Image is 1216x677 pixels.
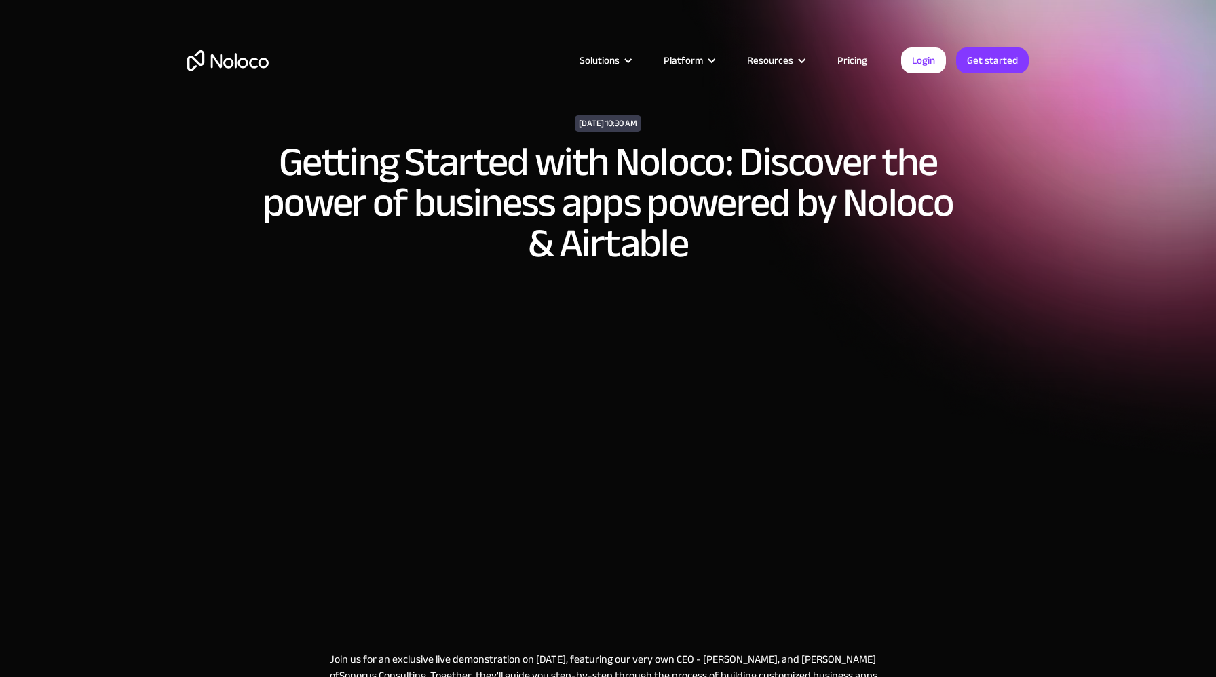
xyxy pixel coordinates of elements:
div: Platform [664,52,703,69]
a: Get started [956,47,1029,73]
iframe: YouTube embed [330,311,886,624]
a: Pricing [820,52,884,69]
h1: Getting Started with Noloco: Discover the power of business apps powered by Noloco & Airtable [259,142,957,264]
div: Solutions [579,52,620,69]
a: Login [901,47,946,73]
div: Resources [747,52,793,69]
a: home [187,50,269,71]
div: Platform [647,52,730,69]
div: Solutions [563,52,647,69]
div: Resources [730,52,820,69]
